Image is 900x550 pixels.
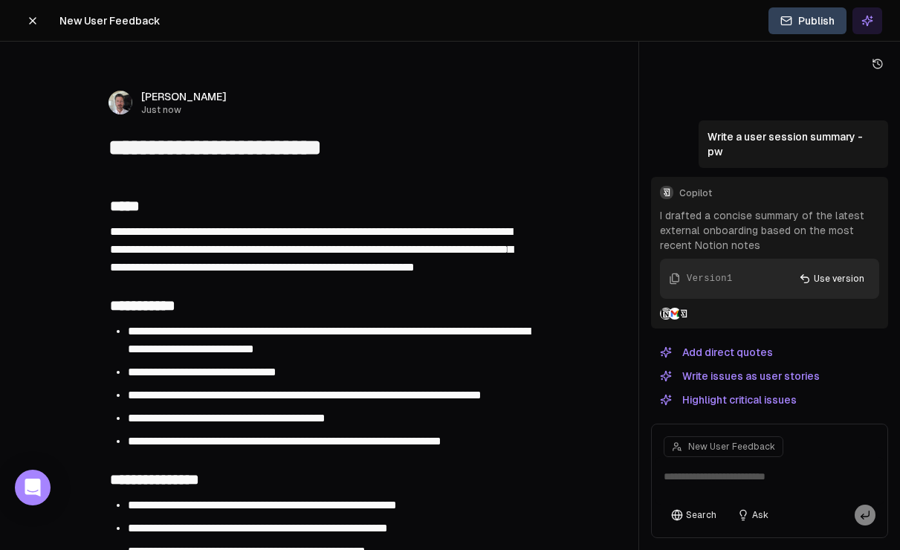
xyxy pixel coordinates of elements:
button: Ask [730,505,776,525]
span: New User Feedback [688,441,775,453]
span: Copilot [679,187,879,199]
button: Use version [790,268,873,290]
p: Write a user session summary - pw [708,129,879,159]
img: Gmail [669,308,681,320]
div: Version 1 [687,272,732,285]
span: [PERSON_NAME] [141,89,227,104]
button: Search [664,505,724,525]
span: Just now [141,104,227,116]
p: I drafted a concise summary of the latest external onboarding based on the most recent Notion notes [660,208,879,253]
img: _image [109,91,132,114]
button: Publish [768,7,846,34]
div: Open Intercom Messenger [15,470,51,505]
button: Highlight critical issues [651,391,806,409]
button: Write issues as user stories [651,367,829,385]
button: Add direct quotes [651,343,782,361]
img: Samepage [678,308,690,320]
img: Notion [660,308,672,320]
span: New User Feedback [59,13,160,28]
